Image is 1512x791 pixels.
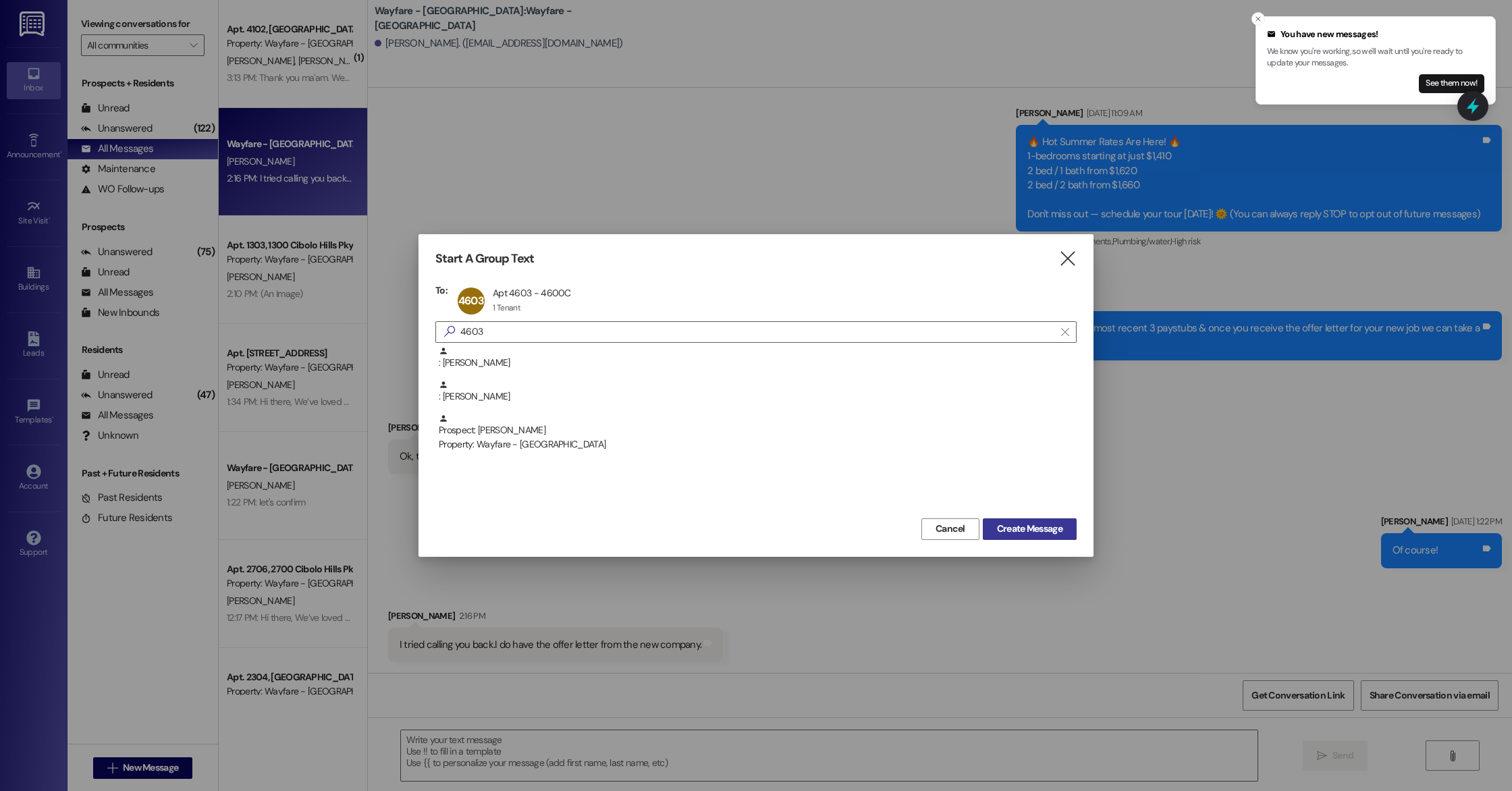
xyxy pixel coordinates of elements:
button: Clear text [1054,322,1076,342]
button: Close toast [1251,12,1265,26]
i:  [1061,327,1069,337]
span: 4603 [458,294,484,308]
div: Prospect: [PERSON_NAME]Property: Wayfare - [GEOGRAPHIC_DATA] [435,414,1077,447]
div: : [PERSON_NAME] [439,380,1077,404]
button: Cancel [921,518,979,540]
div: You have new messages! [1267,28,1484,41]
div: Apt 4603 - 4600C [493,287,571,299]
button: See them now! [1419,74,1484,93]
div: 1 Tenant [493,302,520,313]
p: We know you're working, so we'll wait until you're ready to update your messages. [1267,46,1484,70]
div: Prospect: [PERSON_NAME] [439,414,1077,452]
button: Create Message [983,518,1077,540]
h3: To: [435,284,448,296]
div: Property: Wayfare - [GEOGRAPHIC_DATA] [439,437,1077,452]
i:  [439,325,460,339]
div: : [PERSON_NAME] [435,380,1077,414]
i:  [1058,252,1077,266]
div: : [PERSON_NAME] [439,346,1077,370]
span: Create Message [997,522,1062,536]
input: Search for any contact or apartment [460,323,1054,342]
div: : [PERSON_NAME] [435,346,1077,380]
h3: Start A Group Text [435,251,534,267]
span: Cancel [936,522,965,536]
